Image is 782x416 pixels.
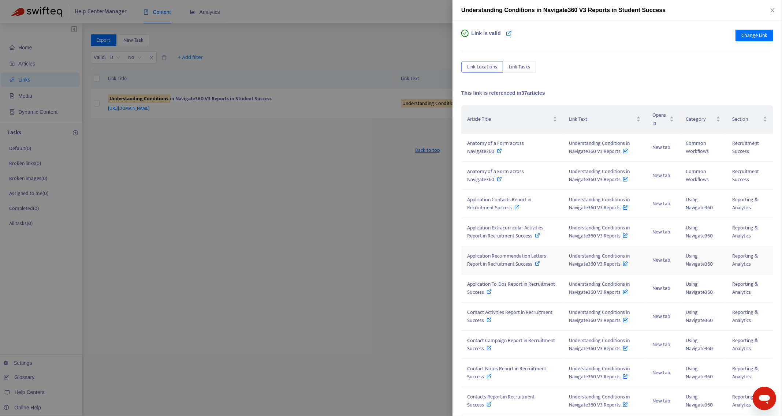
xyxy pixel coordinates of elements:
[652,256,670,264] span: New tab
[569,308,630,325] span: Understanding Conditions in Navigate360 V3 Reports
[686,224,713,240] span: Using Navigate360
[767,7,778,14] button: Close
[569,280,630,296] span: Understanding Conditions in Navigate360 V3 Reports
[732,308,758,325] span: Reporting & Analytics
[686,115,715,123] span: Category
[652,143,670,151] span: New tab
[467,252,546,268] span: Application Recommendation Letters Report in Recruitment Success
[736,30,773,41] button: Change Link
[732,393,758,409] span: Reporting & Analytics
[467,139,524,155] span: Anatomy of a Form across Navigate360
[686,252,713,268] span: Using Navigate360
[732,280,758,296] span: Reporting & Analytics
[467,195,531,212] span: Application Contacts Report in Recruitment Success
[732,252,758,268] span: Reporting & Analytics
[569,139,630,155] span: Understanding Conditions in Navigate360 V3 Reports
[652,199,670,208] span: New tab
[509,63,530,71] span: Link Tasks
[467,115,551,123] span: Article Title
[472,30,501,44] span: Link is valid
[652,340,670,349] span: New tab
[732,115,761,123] span: Section
[647,105,680,134] th: Opens in
[652,228,670,236] span: New tab
[569,167,630,184] span: Understanding Conditions in Navigate360 V3 Reports
[652,111,668,127] span: Opens in
[467,167,524,184] span: Anatomy of a Form across Navigate360
[467,393,535,409] span: Contacts Report in Recruitment Success
[770,7,775,13] span: close
[569,195,630,212] span: Understanding Conditions in Navigate360 V3 Reports
[467,336,555,353] span: Contact Campaign Report in Recruitment Success
[569,224,630,240] span: Understanding Conditions in Navigate360 V3 Reports
[461,7,666,13] span: Understanding Conditions in Navigate360 V3 Reports in Student Success
[686,393,713,409] span: Using Navigate360
[686,195,713,212] span: Using Navigate360
[569,252,630,268] span: Understanding Conditions in Navigate360 V3 Reports
[461,30,469,37] span: check-circle
[467,63,497,71] span: Link Locations
[686,364,713,381] span: Using Navigate360
[732,336,758,353] span: Reporting & Analytics
[461,61,503,73] button: Link Locations
[680,105,726,134] th: Category
[652,284,670,292] span: New tab
[569,336,630,353] span: Understanding Conditions in Navigate360 V3 Reports
[753,387,776,410] iframe: Button to launch messaging window
[569,393,630,409] span: Understanding Conditions in Navigate360 V3 Reports
[652,171,670,180] span: New tab
[686,139,709,155] span: Common Workflows
[732,364,758,381] span: Reporting & Analytics
[741,31,767,40] span: Change Link
[652,368,670,377] span: New tab
[461,105,563,134] th: Article Title
[467,308,552,325] span: Contact Activities Report in Recruitment Success
[467,224,543,240] span: Application Extracurricular Activities Report in Recruitment Success
[732,195,758,212] span: Reporting & Analytics
[732,139,759,155] span: Recruitment Success
[686,167,709,184] span: Common Workflows
[652,312,670,321] span: New tab
[503,61,536,73] button: Link Tasks
[732,167,759,184] span: Recruitment Success
[686,280,713,296] span: Using Navigate360
[569,115,635,123] span: Link Text
[726,105,773,134] th: Section
[563,105,647,134] th: Link Text
[461,90,545,96] span: This link is referenced in 37 articles
[467,364,546,381] span: Contact Notes Report in Recruitment Success
[686,336,713,353] span: Using Navigate360
[652,397,670,405] span: New tab
[732,224,758,240] span: Reporting & Analytics
[467,280,555,296] span: Application To-Dos Report in Recruitment Success
[686,308,713,325] span: Using Navigate360
[569,364,630,381] span: Understanding Conditions in Navigate360 V3 Reports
